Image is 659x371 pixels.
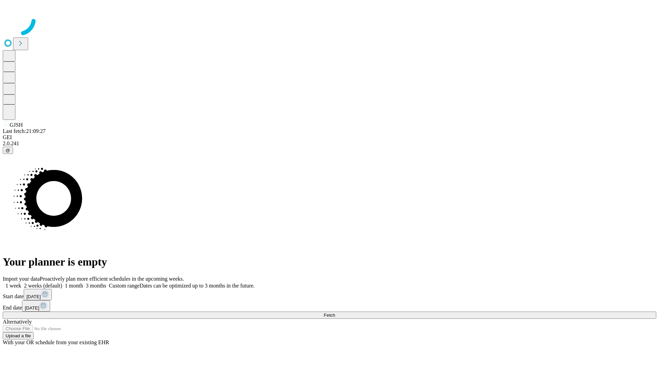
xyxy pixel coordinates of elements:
[324,313,335,318] span: Fetch
[26,294,41,299] span: [DATE]
[3,289,656,300] div: Start date
[3,134,656,140] div: GEI
[3,276,40,282] span: Import your data
[3,256,656,268] h1: Your planner is empty
[10,122,23,128] span: GJSH
[40,276,184,282] span: Proactively plan more efficient schedules in the upcoming weeks.
[3,147,13,154] button: @
[5,283,21,289] span: 1 week
[3,332,34,339] button: Upload a file
[3,319,32,325] span: Alternatively
[3,339,109,345] span: With your OR schedule from your existing EHR
[86,283,106,289] span: 3 months
[3,300,656,312] div: End date
[24,289,52,300] button: [DATE]
[3,312,656,319] button: Fetch
[25,305,39,311] span: [DATE]
[3,128,46,134] span: Last fetch: 21:09:27
[24,283,62,289] span: 2 weeks (default)
[22,300,50,312] button: [DATE]
[3,140,656,147] div: 2.0.241
[65,283,83,289] span: 1 month
[109,283,139,289] span: Custom range
[5,148,10,153] span: @
[140,283,255,289] span: Dates can be optimized up to 3 months in the future.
